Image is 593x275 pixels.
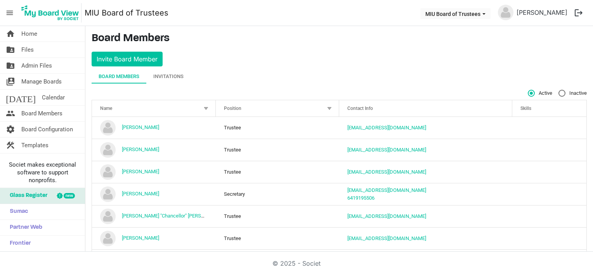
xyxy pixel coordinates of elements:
[122,146,159,152] a: [PERSON_NAME]
[272,259,321,267] a: © 2025 - Societ
[100,186,116,202] img: no-profile-picture.svg
[216,161,340,183] td: Trustee column header Position
[216,227,340,249] td: Trustee column header Position
[512,227,586,249] td: is template cell column header Skills
[100,231,116,246] img: no-profile-picture.svg
[21,58,52,73] span: Admin Files
[64,193,75,198] div: new
[92,183,216,205] td: Elaine Guthrie is template cell column header Name
[512,249,586,272] td: is template cell column header Skills
[21,106,62,121] span: Board Members
[347,147,426,153] a: [EMAIL_ADDRESS][DOMAIN_NAME]
[21,42,34,57] span: Files
[347,213,426,219] a: [EMAIL_ADDRESS][DOMAIN_NAME]
[92,161,216,183] td: Bruce Currivan is template cell column header Name
[6,220,42,235] span: Partner Web
[100,209,116,224] img: no-profile-picture.svg
[216,249,340,272] td: Trustee column header Position
[512,205,586,227] td: is template cell column header Skills
[99,73,139,80] div: Board Members
[6,236,31,251] span: Frontier
[339,205,512,227] td: rajachancellor@maharishi.net is template cell column header Contact Info
[216,205,340,227] td: Trustee column header Position
[92,205,216,227] td: Howard "Chancellor" Chandler is template cell column header Name
[347,235,426,241] a: [EMAIL_ADDRESS][DOMAIN_NAME]
[6,26,15,42] span: home
[512,161,586,183] td: is template cell column header Skills
[100,164,116,180] img: no-profile-picture.svg
[513,5,570,20] a: [PERSON_NAME]
[122,213,225,219] a: [PERSON_NAME] "Chancellor" [PERSON_NAME]
[216,139,340,161] td: Trustee column header Position
[21,26,37,42] span: Home
[92,70,587,84] div: tab-header
[153,73,184,80] div: Invitations
[528,90,552,97] span: Active
[570,5,587,21] button: logout
[216,117,340,139] td: Trustee column header Position
[6,122,15,137] span: settings
[92,32,587,45] h3: Board Members
[339,117,512,139] td: yingwu.zhong@funplus.com is template cell column header Contact Info
[21,122,73,137] span: Board Configuration
[558,90,587,97] span: Inactive
[6,137,15,153] span: construction
[2,5,17,20] span: menu
[92,139,216,161] td: Brian Levine is template cell column header Name
[512,117,586,139] td: is template cell column header Skills
[6,188,47,204] span: Glass Register
[347,125,426,131] a: [EMAIL_ADDRESS][DOMAIN_NAME]
[347,106,373,111] span: Contact Info
[420,8,491,19] button: MIU Board of Trustees dropdownbutton
[21,137,49,153] span: Templates
[224,106,241,111] span: Position
[122,191,159,197] a: [PERSON_NAME]
[3,161,81,184] span: Societ makes exceptional software to support nonprofits.
[512,183,586,205] td: is template cell column header Skills
[100,120,116,136] img: no-profile-picture.svg
[92,117,216,139] td: andy zhong is template cell column header Name
[100,106,112,111] span: Name
[92,227,216,249] td: James Davis is template cell column header Name
[122,124,159,130] a: [PERSON_NAME]
[92,52,163,66] button: Invite Board Member
[122,169,159,174] a: [PERSON_NAME]
[19,3,85,23] a: My Board View Logo
[6,74,15,89] span: switch_account
[6,90,36,105] span: [DATE]
[347,195,375,201] a: 6419195506
[339,249,512,272] td: keithwallace108@gmail.com is template cell column header Contact Info
[6,204,28,219] span: Sumac
[21,74,62,89] span: Manage Boards
[347,169,426,175] a: [EMAIL_ADDRESS][DOMAIN_NAME]
[520,106,531,111] span: Skills
[122,235,159,241] a: [PERSON_NAME]
[339,183,512,205] td: boardoftrustees@miu.edu6419195506 is template cell column header Contact Info
[339,227,512,249] td: jdavis@jimdavisimages.com is template cell column header Contact Info
[100,142,116,158] img: no-profile-picture.svg
[6,42,15,57] span: folder_shared
[216,183,340,205] td: Secretary column header Position
[92,249,216,272] td: Keith Wallace is template cell column header Name
[339,161,512,183] td: bcurrivan@gmail.com is template cell column header Contact Info
[339,139,512,161] td: blevine@tm.org is template cell column header Contact Info
[85,5,168,21] a: MIU Board of Trustees
[19,3,81,23] img: My Board View Logo
[347,187,426,193] a: [EMAIL_ADDRESS][DOMAIN_NAME]
[512,139,586,161] td: is template cell column header Skills
[498,5,513,20] img: no-profile-picture.svg
[6,58,15,73] span: folder_shared
[42,90,65,105] span: Calendar
[6,106,15,121] span: people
